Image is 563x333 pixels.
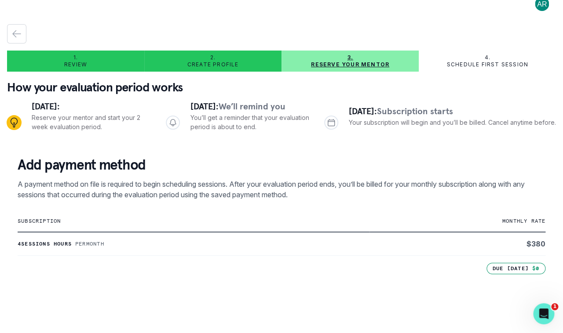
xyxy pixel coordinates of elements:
[7,100,556,145] div: Progress
[533,303,554,324] iframe: Intercom live chat
[369,217,545,224] p: monthly rate
[219,101,285,112] span: We’ll remind you
[347,54,353,61] p: 3.
[377,105,453,117] span: Subscription starts
[190,101,219,112] span: [DATE]:
[551,303,558,310] span: 1
[34,274,54,280] span: Home
[18,111,147,120] div: Send us a message
[210,54,216,61] p: 2.
[18,16,53,30] img: logo
[151,14,167,30] div: Close
[117,274,147,280] span: Messages
[64,61,87,68] p: Review
[18,120,147,129] div: We typically reply in a few minutes
[18,217,369,224] p: subscription
[9,103,167,137] div: Send us a messageWe typically reply in a few minutes
[532,265,539,272] p: $0
[32,113,152,131] p: Reserve your mentor and start your 2 week evaluation period.
[88,252,176,287] button: Messages
[18,179,545,200] p: A payment method on file is required to begin scheduling sessions. After your evaluation period e...
[484,54,490,61] p: 4.
[493,265,529,272] p: Due [DATE]
[18,240,72,247] p: 4 sessions hours
[446,61,528,68] p: Schedule first session
[187,61,239,68] p: Create profile
[190,113,311,131] p: You’ll get a reminder that your evaluation period is about to end.
[18,77,158,92] p: How can we help?
[349,105,377,117] span: [DATE]:
[18,62,158,77] p: Hi Amna 👋
[32,101,60,112] span: [DATE]:
[311,61,389,68] p: Reserve your mentor
[103,14,121,32] div: Profile image for Shula
[73,54,78,61] p: 1.
[75,240,104,247] p: Per month
[349,118,556,127] p: Your subscription will begin and you’ll be billed. Cancel anytime before.
[369,232,545,256] td: $ 380
[7,79,556,96] p: How your evaluation period works
[18,156,545,174] p: Add payment method
[120,14,137,32] div: Profile image for Lily@CC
